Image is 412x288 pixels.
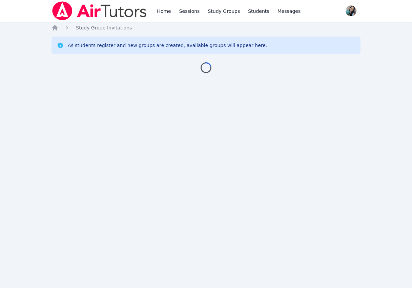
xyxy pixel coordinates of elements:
img: Air Tutors [52,1,147,20]
a: Study Group Invitations [76,24,132,31]
span: Messages [277,8,301,15]
nav: Breadcrumb [52,24,360,31]
div: As students register and new groups are created, available groups will appear here. [68,42,267,49]
span: Study Group Invitations [76,25,132,30]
